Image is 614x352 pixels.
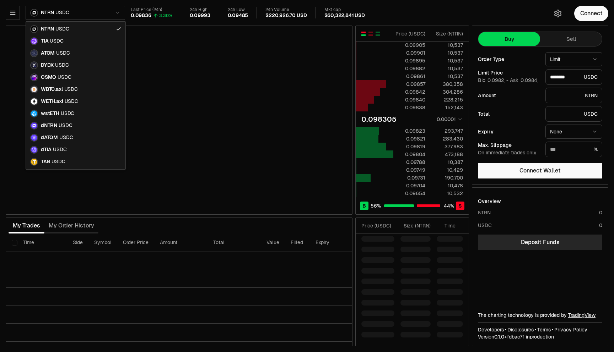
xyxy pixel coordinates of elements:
img: OSMO Logo [31,74,37,81]
span: USDC [50,38,63,44]
span: OSMO [41,74,56,81]
img: ATOM Logo [31,50,37,56]
img: WETH.axl Logo [31,98,37,105]
span: USDC [65,98,78,105]
span: USDC [64,86,78,93]
span: TAB [41,159,50,165]
span: USDC [56,50,70,56]
span: USDC [55,26,69,32]
span: dNTRN [41,122,57,129]
span: ATOM [41,50,55,56]
span: DYDX [41,62,54,68]
img: NTRN Logo [31,26,37,32]
span: USDC [53,147,66,153]
span: wstETH [41,110,59,117]
span: USDC [61,110,74,117]
span: TIA [41,38,48,44]
span: USDC [59,122,72,129]
span: USDC [55,62,69,68]
img: DYDX Logo [31,62,37,68]
img: TIA Logo [31,38,37,44]
span: WETH.axl [41,98,63,105]
span: WBTC.axl [41,86,63,93]
img: TAB Logo [31,159,37,165]
img: dNTRN Logo [31,122,37,129]
span: USDC [59,134,73,141]
span: USDC [58,74,71,81]
img: WBTC.axl Logo [31,86,37,93]
img: dTIA Logo [31,147,37,153]
span: NTRN [41,26,54,32]
span: dATOM [41,134,58,141]
img: dATOM Logo [31,134,37,141]
img: wstETH Logo [31,110,37,117]
span: USDC [52,159,65,165]
span: dTIA [41,147,52,153]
